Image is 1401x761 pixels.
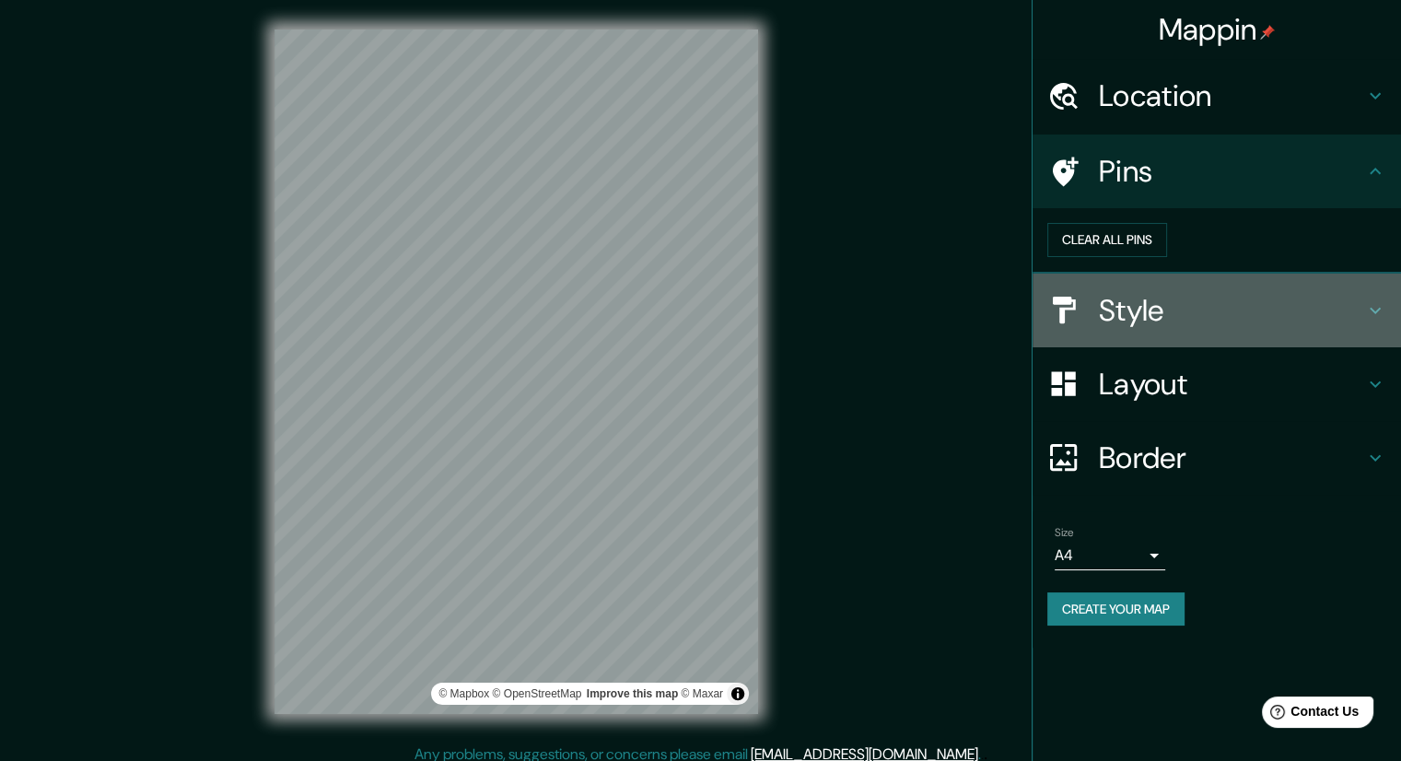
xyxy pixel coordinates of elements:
a: OpenStreetMap [493,687,582,700]
h4: Mappin [1159,11,1276,48]
iframe: Help widget launcher [1237,689,1381,741]
h4: Layout [1099,366,1364,403]
div: Pins [1033,135,1401,208]
img: pin-icon.png [1260,25,1275,40]
div: Layout [1033,347,1401,421]
h4: Border [1099,439,1364,476]
a: Mapbox [438,687,489,700]
h4: Pins [1099,153,1364,190]
canvas: Map [274,29,758,714]
a: Maxar [681,687,723,700]
button: Toggle attribution [727,683,749,705]
div: Border [1033,421,1401,495]
h4: Location [1099,77,1364,114]
div: Style [1033,274,1401,347]
div: A4 [1055,541,1165,570]
button: Clear all pins [1047,223,1167,257]
button: Create your map [1047,592,1185,626]
h4: Style [1099,292,1364,329]
label: Size [1055,524,1074,540]
a: Map feedback [587,687,678,700]
div: Location [1033,59,1401,133]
